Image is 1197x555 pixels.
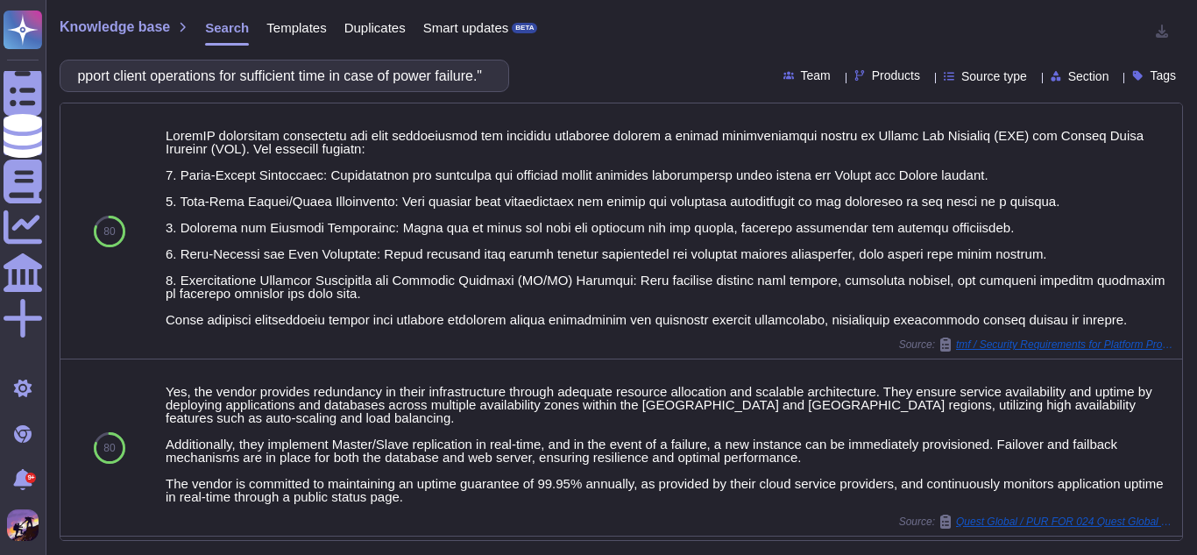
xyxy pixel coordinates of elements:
span: Team [801,69,831,82]
span: Duplicates [344,21,406,34]
span: Source: [899,515,1175,529]
span: Smart updates [423,21,509,34]
span: 80 [103,226,115,237]
span: Search [205,21,249,34]
span: Source type [961,70,1027,82]
img: user [7,509,39,541]
span: Section [1068,70,1109,82]
div: BETA [512,23,537,33]
button: user [4,506,51,544]
span: Source: [899,338,1175,352]
span: tmf / Security Requirements for Platform Providers (2025) (2) [956,339,1175,350]
div: Yes, the vendor provides redundancy in their infrastructure through adequate resource allocation ... [166,385,1175,503]
span: Quest Global / PUR FOR 024 Quest Global Vendor Evaluation ISMS v3.0 [956,516,1175,527]
input: Search a question or template... [69,60,491,91]
span: Tags [1150,69,1176,82]
span: Templates [266,21,326,34]
div: 9+ [25,473,36,483]
span: Knowledge base [60,20,170,34]
div: LoremIP dolorsitam consectetu adi elit seddoeiusmod tem incididu utlaboree dolorem a enimad minim... [166,129,1175,326]
span: Products [872,69,920,82]
span: 80 [103,443,115,453]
